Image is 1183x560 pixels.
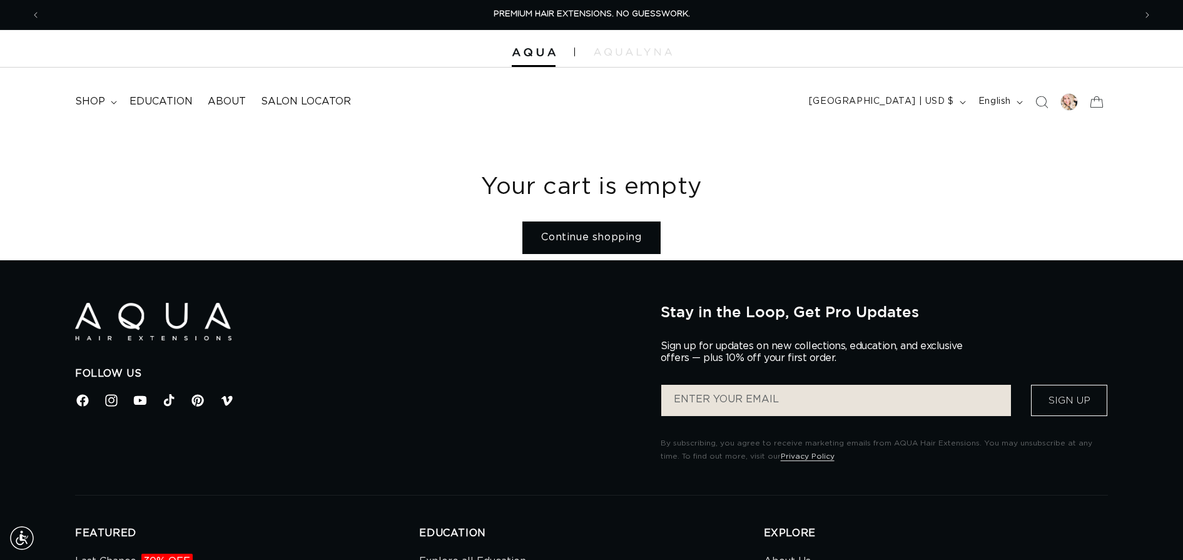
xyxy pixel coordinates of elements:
[661,303,1108,320] h2: Stay in the Loop, Get Pro Updates
[75,95,105,108] span: shop
[1031,385,1107,416] button: Sign Up
[494,10,690,18] span: PREMIUM HAIR EXTENSIONS. NO GUESSWORK.
[781,452,835,460] a: Privacy Policy
[801,90,971,114] button: [GEOGRAPHIC_DATA] | USD $
[122,88,200,116] a: Education
[764,527,1108,540] h2: EXPLORE
[208,95,246,108] span: About
[75,303,231,341] img: Aqua Hair Extensions
[261,95,351,108] span: Salon Locator
[419,527,763,540] h2: EDUCATION
[68,88,122,116] summary: shop
[1134,3,1161,27] button: Next announcement
[1028,88,1055,116] summary: Search
[129,95,193,108] span: Education
[594,48,672,56] img: aqualyna.com
[978,95,1011,108] span: English
[200,88,253,116] a: About
[75,527,419,540] h2: FEATURED
[75,367,642,380] h2: Follow Us
[522,221,660,253] a: Continue shopping
[661,437,1108,464] p: By subscribing, you agree to receive marketing emails from AQUA Hair Extensions. You may unsubscr...
[22,3,49,27] button: Previous announcement
[75,172,1108,203] h1: Your cart is empty
[661,340,973,364] p: Sign up for updates on new collections, education, and exclusive offers — plus 10% off your first...
[661,385,1011,416] input: ENTER YOUR EMAIL
[971,90,1028,114] button: English
[253,88,358,116] a: Salon Locator
[809,95,954,108] span: [GEOGRAPHIC_DATA] | USD $
[512,48,556,57] img: Aqua Hair Extensions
